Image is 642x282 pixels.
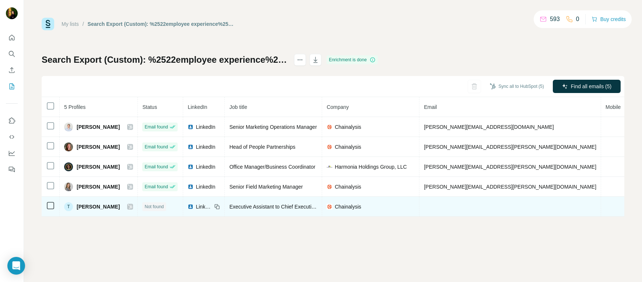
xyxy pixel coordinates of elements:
img: LinkedIn logo [188,144,193,150]
span: Office Manager/Business Coordinator [229,164,315,170]
span: Executive Assistant to Chief Executive Officer [229,204,333,210]
li: / [83,20,84,28]
span: Chainalysis [335,143,361,151]
span: Senior Marketing Operations Manager [229,124,317,130]
span: Job title [229,104,247,110]
img: company-logo [327,204,332,210]
img: Avatar [64,142,73,151]
button: Use Surfe on LinkedIn [6,114,18,127]
span: LinkedIn [196,163,215,171]
img: Avatar [64,162,73,171]
img: LinkedIn logo [188,124,193,130]
button: Find all emails (5) [553,80,621,93]
span: Email found [144,183,168,190]
span: 5 Profiles [64,104,86,110]
div: Open Intercom Messenger [7,257,25,275]
span: Mobile [606,104,621,110]
span: [PERSON_NAME][EMAIL_ADDRESS][DOMAIN_NAME] [424,124,554,130]
img: Avatar [64,123,73,131]
span: [PERSON_NAME] [77,123,120,131]
span: Head of People Partnerships [229,144,295,150]
span: Email found [144,164,168,170]
span: [PERSON_NAME] [77,163,120,171]
span: [PERSON_NAME] [77,143,120,151]
a: My lists [62,21,79,27]
span: Chainalysis [335,123,361,131]
span: Not found [144,203,164,210]
p: 0 [576,15,579,24]
button: Dashboard [6,147,18,160]
span: [PERSON_NAME][EMAIL_ADDRESS][PERSON_NAME][DOMAIN_NAME] [424,164,596,170]
span: LinkedIn [188,104,207,110]
div: Search Export (Custom): %2522employee experience%2522 OR %2522workplace experience%2522 OR %2522e... [88,20,234,28]
span: LinkedIn [196,183,215,190]
span: Company [327,104,349,110]
span: [PERSON_NAME] [77,183,120,190]
span: Senior Field Marketing Manager [229,184,303,190]
img: company-logo [327,184,332,190]
button: My lists [6,80,18,93]
span: Email found [144,144,168,150]
span: Chainalysis [335,203,361,210]
span: Harmonia Holdings Group, LLC [335,163,407,171]
span: LinkedIn [196,123,215,131]
img: Avatar [64,182,73,191]
button: Search [6,47,18,61]
span: [PERSON_NAME][EMAIL_ADDRESS][PERSON_NAME][DOMAIN_NAME] [424,144,596,150]
button: Sync all to HubSpot (5) [485,81,549,92]
img: company-logo [327,144,332,150]
span: Chainalysis [335,183,361,190]
span: Find all emails (5) [571,83,611,90]
span: [PERSON_NAME] [77,203,120,210]
div: Enrichment is done [327,55,378,64]
img: Surfe Logo [42,18,54,30]
img: Avatar [6,7,18,19]
span: Email found [144,124,168,130]
img: company-logo [327,164,332,170]
button: Use Surfe API [6,130,18,144]
span: Email [424,104,437,110]
h1: Search Export (Custom): %2522employee experience%2522 OR %2522workplace experience%2522 OR %2522e... [42,54,287,66]
img: LinkedIn logo [188,204,193,210]
span: LinkedIn [196,203,212,210]
span: LinkedIn [196,143,215,151]
button: Buy credits [592,14,626,24]
button: Enrich CSV [6,63,18,77]
img: company-logo [327,124,332,130]
p: 593 [550,15,560,24]
img: LinkedIn logo [188,164,193,170]
span: Status [142,104,157,110]
span: [PERSON_NAME][EMAIL_ADDRESS][PERSON_NAME][DOMAIN_NAME] [424,184,596,190]
button: Feedback [6,163,18,176]
div: T [64,202,73,211]
button: actions [294,54,306,66]
button: Quick start [6,31,18,44]
img: LinkedIn logo [188,184,193,190]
